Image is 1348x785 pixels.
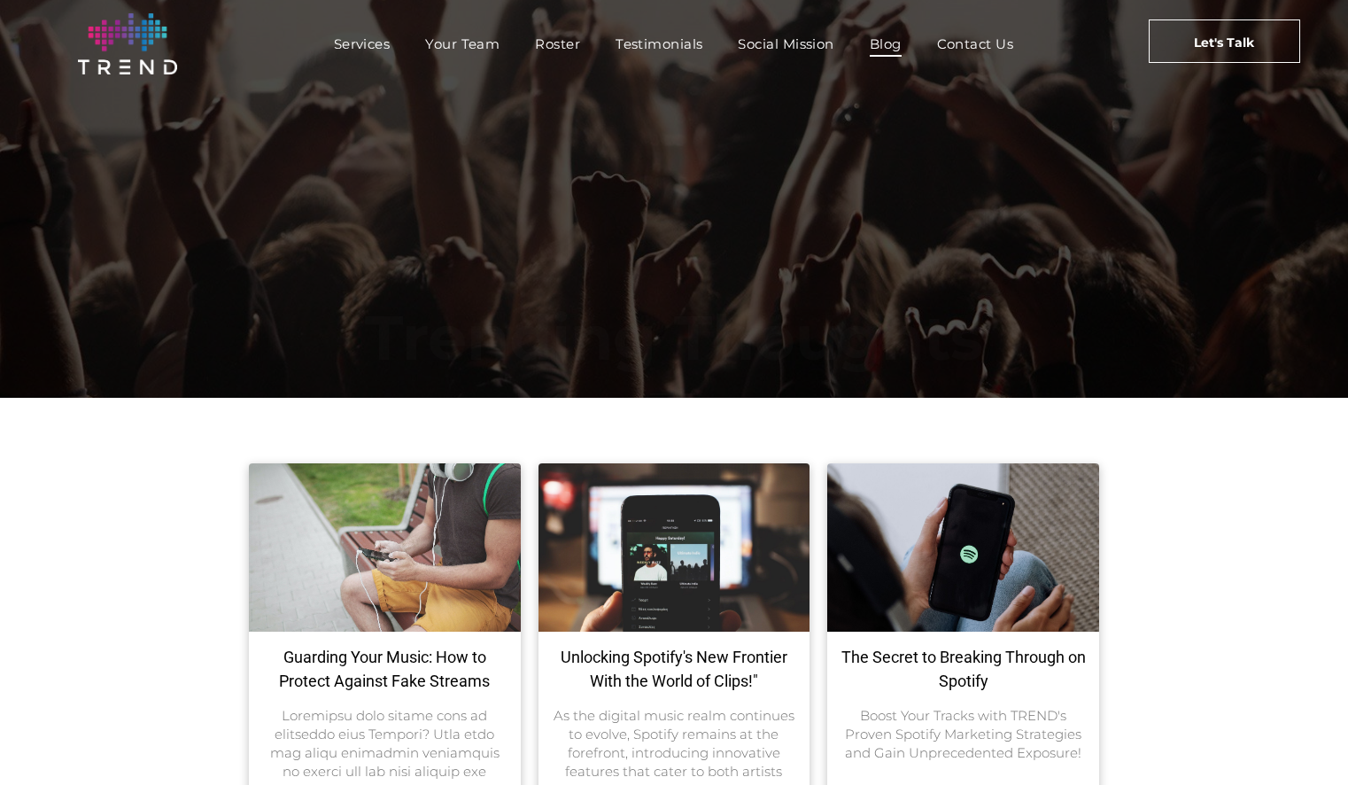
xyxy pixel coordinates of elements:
[841,706,1086,762] div: Boost Your Tracks with TREND's Proven Spotify Marketing Strategies and Gain Unprecedented Exposure!
[316,31,408,57] a: Services
[1149,19,1300,63] a: Let's Talk
[365,299,983,376] font: Trending Thoughts
[78,13,177,74] img: logo
[1194,20,1254,65] span: Let's Talk
[552,645,797,693] a: Unlocking Spotify's New Frontier With the World of Clips!"
[919,31,1032,57] a: Contact Us
[262,645,507,693] a: Guarding Your Music: How to Protect Against Fake Streams
[598,31,720,57] a: Testimonials
[852,31,919,57] a: Blog
[720,31,851,57] a: Social Mission
[262,706,507,780] div: Loremipsu dolo sitame cons ad elitseddo eius Tempori? Utla etdo mag aliqu enimadmin veniamquis no...
[841,645,1086,693] a: The Secret to Breaking Through on Spotify
[517,31,598,57] a: Roster
[552,706,797,780] div: As the digital music realm continues to evolve, Spotify remains at the forefront, introducing inn...
[407,31,517,57] a: Your Team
